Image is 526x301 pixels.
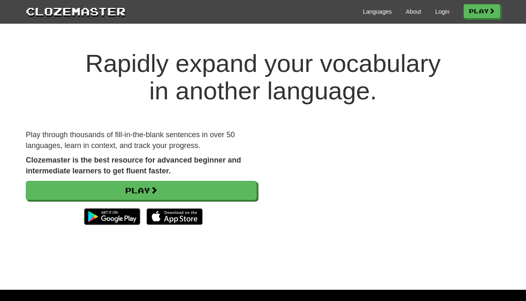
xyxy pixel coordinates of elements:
img: Download_on_the_App_Store_Badge_US-UK_135x40-25178aeef6eb6b83b96f5f2d004eda3bffbb37122de64afbaef7... [146,208,203,225]
a: About [406,7,421,16]
p: Play through thousands of fill-in-the-blank sentences in over 50 languages, learn in context, and... [26,130,257,151]
a: Login [435,7,449,16]
a: Play [464,4,500,18]
a: Clozemaster [26,3,126,19]
a: Play [26,181,257,200]
strong: Clozemaster is the best resource for advanced beginner and intermediate learners to get fluent fa... [26,156,241,175]
a: Languages [363,7,392,16]
img: Get it on Google Play [80,204,144,229]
